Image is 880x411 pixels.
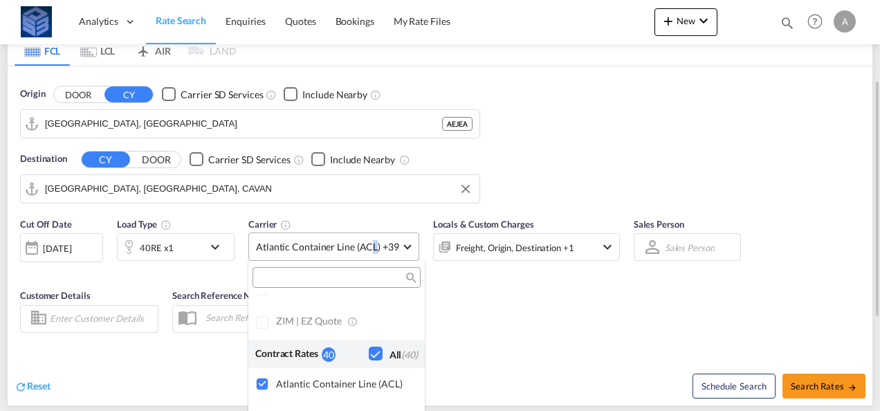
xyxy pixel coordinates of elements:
div: All [389,348,418,362]
span: (40) [401,349,418,360]
md-checkbox: Checkbox No Ink [369,347,418,361]
div: Atlantic Container Line (ACL) [276,378,414,390]
md-icon: icon-magnify [405,273,415,283]
div: ZIM | eZ Quote [276,315,414,328]
md-icon: s18 icon-information-outline [347,316,360,328]
div: 40 [322,347,336,362]
div: Contract Rates [255,347,322,361]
